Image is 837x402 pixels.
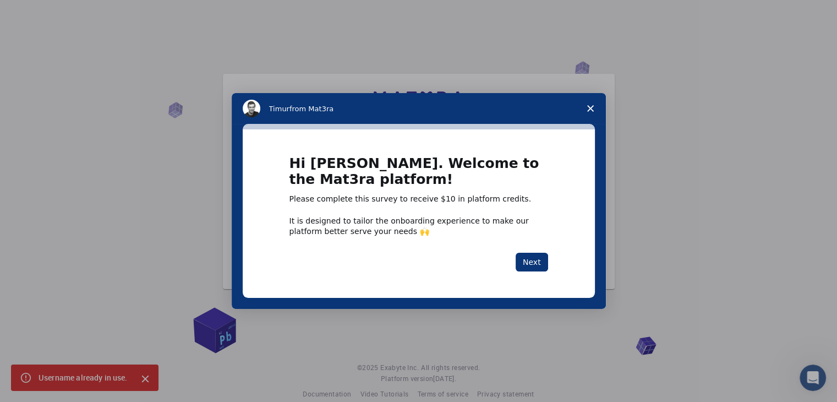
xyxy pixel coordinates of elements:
[289,216,548,236] div: It is designed to tailor the onboarding experience to make our platform better serve your needs 🙌
[289,156,548,194] h1: Hi [PERSON_NAME]. Welcome to the Mat3ra platform!
[516,253,548,271] button: Next
[289,105,333,113] span: from Mat3ra
[289,194,548,205] div: Please complete this survey to receive $10 in platform credits.
[243,100,260,117] img: Profile image for Timur
[575,93,606,124] span: Close survey
[269,105,289,113] span: Timur
[22,8,62,18] span: Support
